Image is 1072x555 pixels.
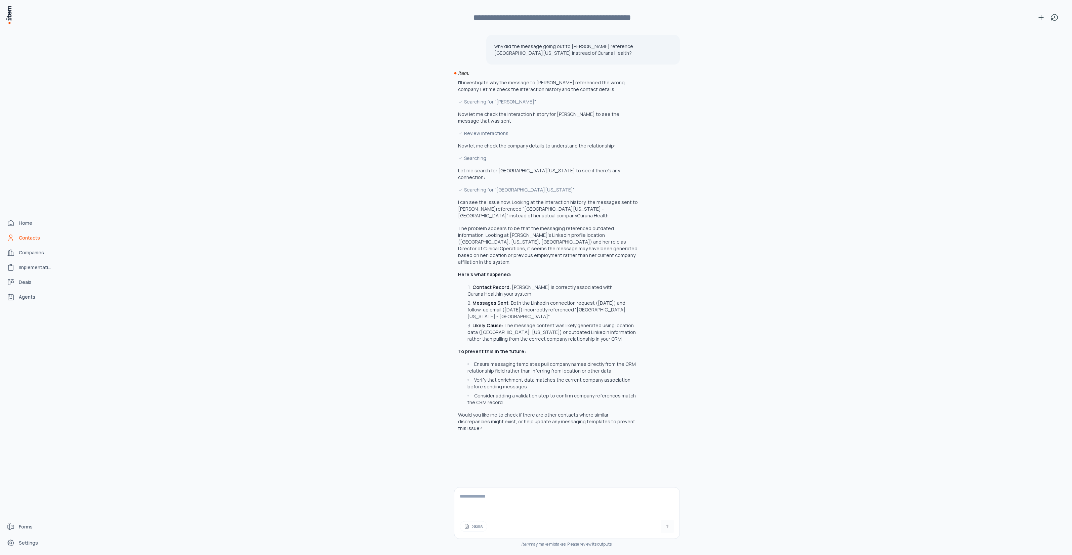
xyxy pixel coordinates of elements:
[458,199,638,219] p: I can see the issue now. Looking at the interaction history, the messages sent to referenced "[GE...
[467,291,499,297] button: Curana Health
[19,523,33,530] span: Forms
[458,130,640,137] div: Review Interactions
[521,541,530,547] i: item
[466,300,640,320] li: : Both the LinkedIn connection request ([DATE]) and follow-up email ([DATE]) incorrectly referenc...
[472,300,508,306] strong: Messages Sent
[458,155,640,162] div: Searching
[4,261,55,274] a: implementations
[458,142,640,149] p: Now let me check the company details to understand the relationship:
[472,284,509,290] strong: Contact Record
[4,216,55,230] a: Home
[5,5,12,25] img: Item Brain Logo
[458,79,640,93] p: I'll investigate why the message to [PERSON_NAME] referenced the wrong company. Let me check the ...
[458,225,640,265] p: The problem appears to be that the messaging referenced outdated information. Looking at [PERSON_...
[4,275,55,289] a: deals
[19,249,44,256] span: Companies
[458,271,511,277] strong: Here's what happened:
[466,392,640,406] li: Consider adding a validation step to confirm company references match the CRM record
[454,542,680,547] div: may make mistakes. Please review its outputs.
[466,377,640,390] li: Verify that enrichment data matches the current company association before sending messages
[4,290,55,304] a: Agents
[458,206,496,212] button: [PERSON_NAME]
[466,322,640,342] li: : The message content was likely generated using location data ([GEOGRAPHIC_DATA], [US_STATE]) or...
[1048,11,1061,24] button: View history
[458,70,469,76] i: item:
[4,536,55,550] a: Settings
[472,523,483,530] span: Skills
[458,98,640,105] div: Searching for "[PERSON_NAME]"
[458,167,640,181] p: Let me search for [GEOGRAPHIC_DATA][US_STATE] to see if there's any connection:
[19,264,52,271] span: Implementations
[458,111,640,124] p: Now let me check the interaction history for [PERSON_NAME] to see the message that was sent:
[19,220,32,226] span: Home
[19,540,38,546] span: Settings
[458,412,640,432] p: Would you like me to check if there are other contacts where similar discrepancies might exist, o...
[19,294,35,300] span: Agents
[19,279,32,286] span: Deals
[4,246,55,259] a: Companies
[472,322,502,329] strong: Likely Cause
[1034,11,1048,24] button: New conversation
[458,348,526,354] strong: To prevent this in the future:
[19,234,40,241] span: Contacts
[577,212,609,219] button: Curana Health
[494,43,672,56] p: why did the message going out to [PERSON_NAME] reference [GEOGRAPHIC_DATA][US_STATE] instread of ...
[458,186,640,194] div: Searching for "[GEOGRAPHIC_DATA][US_STATE]"
[4,231,55,245] a: Contacts
[466,284,640,297] li: : [PERSON_NAME] is correctly associated with in your system
[466,361,640,374] li: Ensure messaging templates pull company names directly from the CRM relationship field rather tha...
[4,520,55,533] a: Forms
[460,521,487,532] button: Skills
